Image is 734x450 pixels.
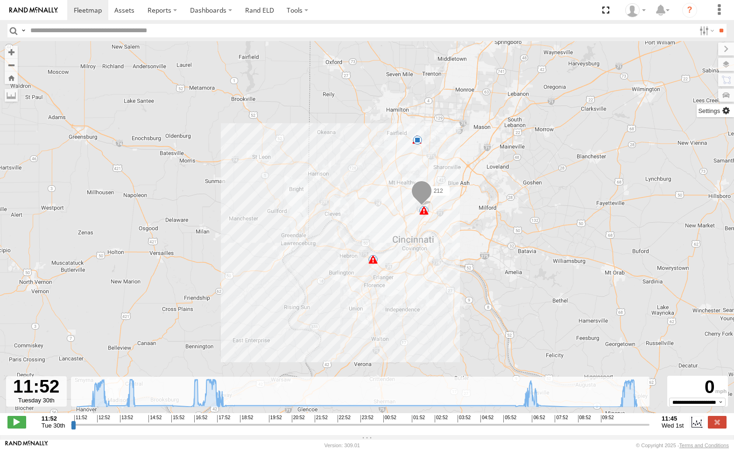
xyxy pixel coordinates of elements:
[480,415,494,422] span: 04:52
[5,441,48,450] a: Visit our Website
[315,415,328,422] span: 21:52
[97,415,110,422] span: 12:52
[636,443,729,448] div: © Copyright 2025 -
[7,416,26,428] label: Play/Stop
[622,3,649,17] div: Mike Seta
[42,415,65,422] strong: 11:52
[435,415,448,422] span: 02:52
[662,422,684,429] span: Wed 1st Oct 2025
[662,415,684,422] strong: 11:45
[412,415,425,422] span: 01:52
[148,415,162,422] span: 14:52
[5,58,18,71] button: Zoom out
[5,71,18,84] button: Zoom Home
[171,415,184,422] span: 15:52
[217,415,230,422] span: 17:52
[42,422,65,429] span: Tue 30th Sep 2025
[120,415,133,422] span: 13:52
[269,415,282,422] span: 19:52
[5,89,18,102] label: Measure
[240,415,253,422] span: 18:52
[338,415,351,422] span: 22:52
[20,24,27,37] label: Search Query
[682,3,697,18] i: ?
[555,415,568,422] span: 07:52
[679,443,729,448] a: Terms and Conditions
[708,416,727,428] label: Close
[503,415,516,422] span: 05:52
[532,415,545,422] span: 06:52
[325,443,360,448] div: Version: 309.01
[383,415,396,422] span: 00:52
[5,46,18,58] button: Zoom in
[360,415,374,422] span: 23:52
[292,415,305,422] span: 20:52
[601,415,614,422] span: 09:52
[669,377,727,397] div: 0
[412,135,422,144] div: 18
[458,415,471,422] span: 03:52
[434,188,443,194] span: 212
[74,415,87,422] span: 11:52
[578,415,591,422] span: 08:52
[9,7,58,14] img: rand-logo.svg
[194,415,207,422] span: 16:52
[696,24,716,37] label: Search Filter Options
[697,104,734,117] label: Map Settings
